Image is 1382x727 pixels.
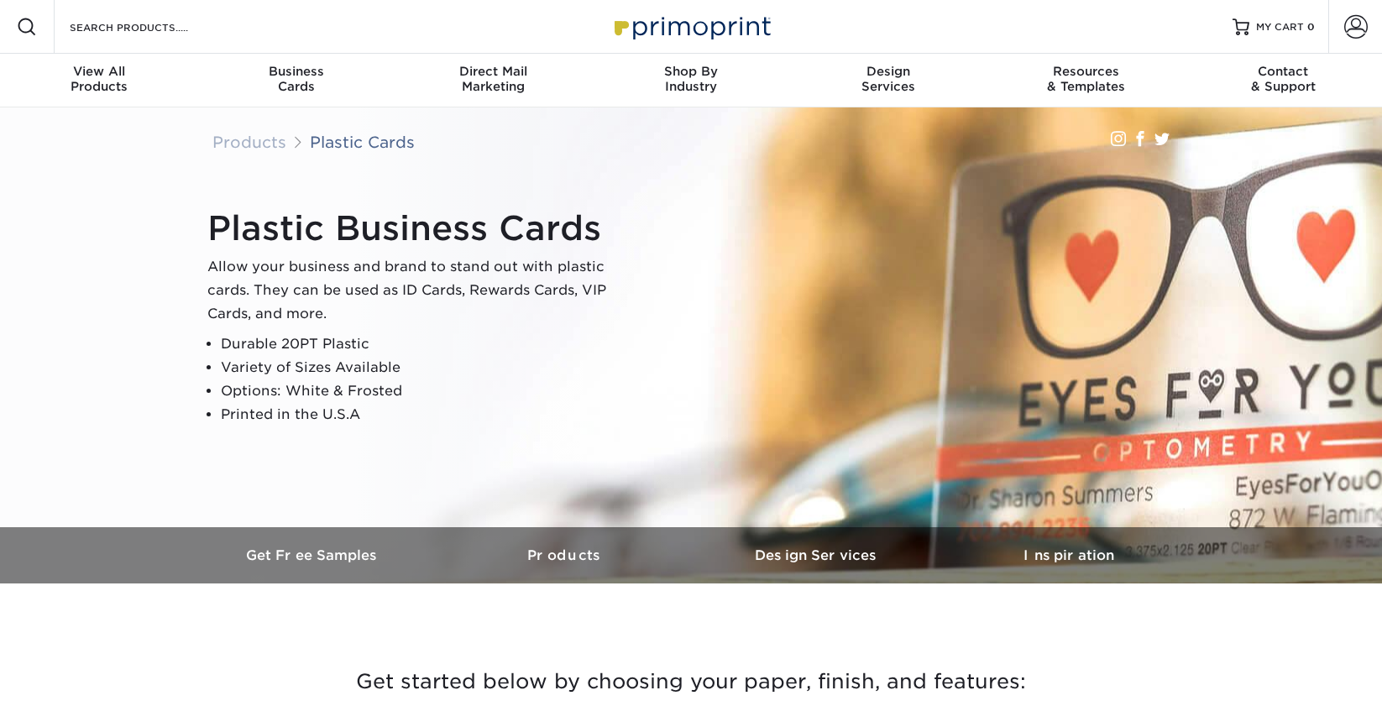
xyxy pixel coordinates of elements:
a: Contact& Support [1185,54,1382,107]
input: SEARCH PRODUCTS..... [68,17,232,37]
li: Variety of Sizes Available [221,356,627,379]
span: Business [197,64,395,79]
span: Direct Mail [395,64,592,79]
div: Cards [197,64,395,94]
a: Get Free Samples [187,527,439,583]
a: Direct MailMarketing [395,54,592,107]
a: DesignServices [790,54,987,107]
li: Durable 20PT Plastic [221,332,627,356]
span: Contact [1185,64,1382,79]
div: & Support [1185,64,1382,94]
a: Products [212,133,286,151]
span: 0 [1307,21,1315,33]
h3: Design Services [691,547,943,563]
a: Products [439,527,691,583]
div: Marketing [395,64,592,94]
span: Design [790,64,987,79]
h1: Plastic Business Cards [207,208,627,248]
h3: Inspiration [943,547,1195,563]
h3: Get Free Samples [187,547,439,563]
span: Resources [987,64,1185,79]
p: Allow your business and brand to stand out with plastic cards. They can be used as ID Cards, Rewa... [207,255,627,326]
a: BusinessCards [197,54,395,107]
div: & Templates [987,64,1185,94]
div: Industry [592,64,789,94]
li: Printed in the U.S.A [221,403,627,426]
li: Options: White & Frosted [221,379,627,403]
a: Resources& Templates [987,54,1185,107]
img: Primoprint [607,8,775,44]
a: Design Services [691,527,943,583]
a: Inspiration [943,527,1195,583]
span: MY CART [1256,20,1304,34]
a: Shop ByIndustry [592,54,789,107]
a: Plastic Cards [310,133,415,151]
h3: Get started below by choosing your paper, finish, and features: [200,644,1182,719]
span: Shop By [592,64,789,79]
div: Services [790,64,987,94]
h3: Products [439,547,691,563]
